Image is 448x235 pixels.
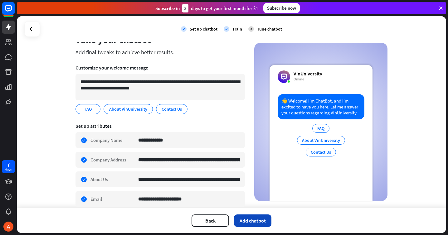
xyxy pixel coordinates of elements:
div: Set up attributes [75,123,245,129]
div: 7 [7,162,10,167]
div: Customize your welcome message [75,65,245,71]
div: Subscribe in days to get your first month for $1 [155,4,258,12]
div: Contact Us [306,148,336,156]
div: About VinUniversity [297,136,345,145]
div: FAQ [312,124,329,133]
i: check [181,26,187,32]
div: Set up chatbot [190,26,217,32]
div: VinUniversity [294,70,322,77]
div: 3 [182,4,188,12]
button: Back [192,214,229,227]
div: Subscribe now [263,3,300,13]
div: 👋 Welcome! I’m ChatBot, and I’m excited to have you here. Let me answer your questions regarding ... [278,94,364,119]
a: 7 days [2,160,15,173]
div: days [5,167,12,172]
button: Add chatbot [234,214,271,227]
span: About VinUniversity [109,106,148,113]
span: FAQ [84,106,92,113]
div: 3 [248,26,254,32]
div: Train [232,26,242,32]
i: check [224,26,229,32]
button: Open LiveChat chat widget [5,2,24,21]
div: Tune chatbot [257,26,282,32]
span: Contact Us [161,106,183,113]
div: Online [294,77,322,82]
div: Add final tweaks to achieve better results. [75,49,245,56]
